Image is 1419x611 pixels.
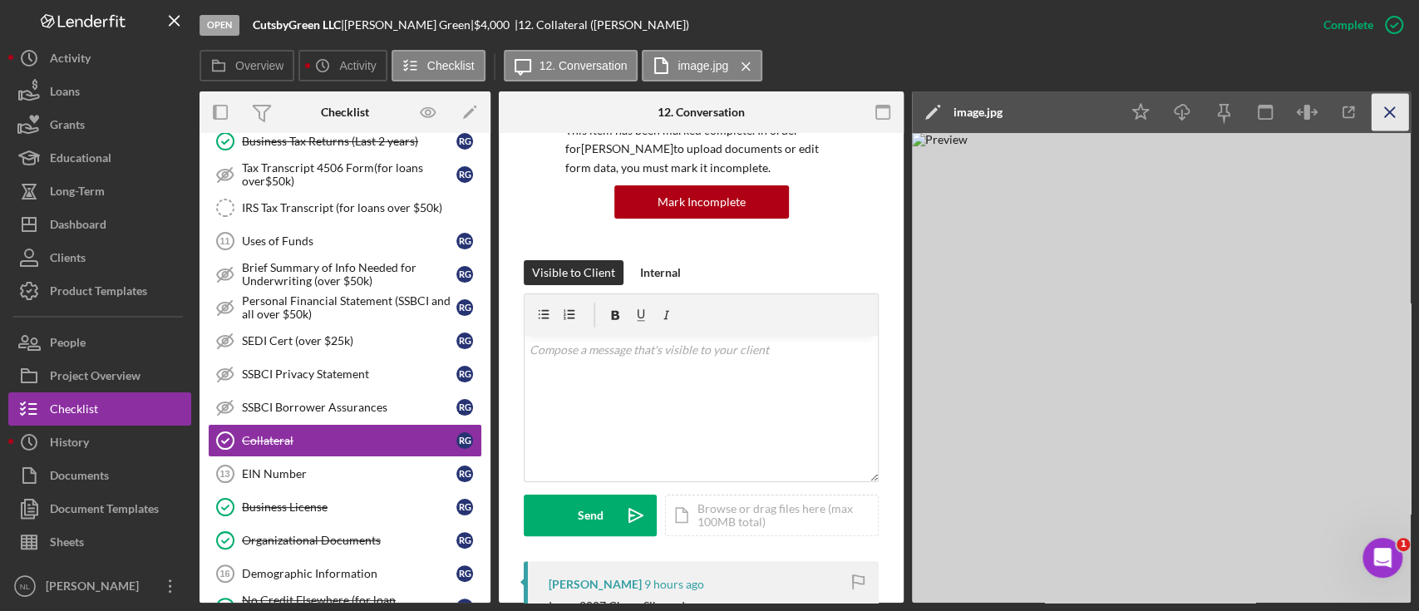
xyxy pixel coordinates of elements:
div: Send [578,495,604,536]
a: 13EIN NumberRG [208,457,482,490]
div: Visible to Client [532,260,615,285]
div: History [50,426,89,463]
button: Activity [298,50,387,81]
div: Long-Term [50,175,105,212]
button: image.jpg [642,50,762,81]
a: SSBCI Privacy StatementRG [208,357,482,391]
div: Mark Incomplete [658,185,746,219]
p: This item has been marked complete. In order for [PERSON_NAME] to upload documents or edit form d... [565,121,837,177]
div: 12. Conversation [658,106,745,119]
a: Project Overview [8,359,191,392]
iframe: Intercom live chat [1362,538,1402,578]
time: 2025-09-15 13:49 [644,578,704,591]
a: SEDI Cert (over $25k)RG [208,324,482,357]
button: Documents [8,459,191,492]
div: Clients [50,241,86,278]
a: Business LicenseRG [208,490,482,524]
button: Educational [8,141,191,175]
button: Visible to Client [524,260,623,285]
div: Grants [50,108,85,145]
div: R G [456,499,473,515]
label: 12. Conversation [540,59,628,72]
div: Collateral [242,434,456,447]
span: 1 [1397,538,1410,551]
a: Activity [8,42,191,75]
div: Product Templates [50,274,147,312]
button: Sheets [8,525,191,559]
a: Brief Summary of Info Needed for Underwriting (over $50k)RG [208,258,482,291]
a: Tax Transcript 4506 Form(for loans over$50k)RG [208,158,482,191]
div: Sheets [50,525,84,563]
div: [PERSON_NAME] [549,578,642,591]
button: History [8,426,191,459]
div: R G [456,466,473,482]
text: NL [20,582,31,591]
a: 16Demographic InformationRG [208,557,482,590]
a: 11Uses of FundsRG [208,224,482,258]
div: R G [456,299,473,316]
button: Overview [200,50,294,81]
div: Document Templates [50,492,159,530]
button: Clients [8,241,191,274]
button: NL[PERSON_NAME] [8,569,191,603]
a: SSBCI Borrower AssurancesRG [208,391,482,424]
div: Checklist [50,392,98,430]
div: SSBCI Borrower Assurances [242,401,456,414]
button: Mark Incomplete [614,185,789,219]
button: Send [524,495,657,536]
div: R G [456,366,473,382]
div: Business Tax Returns (Last 2 years) [242,135,456,148]
button: 12. Conversation [504,50,638,81]
a: Organizational DocumentsRG [208,524,482,557]
div: R G [456,233,473,249]
div: Activity [50,42,91,79]
div: Documents [50,459,109,496]
label: Activity [339,59,376,72]
button: Document Templates [8,492,191,525]
div: | 12. Collateral ([PERSON_NAME]) [515,18,689,32]
div: Complete [1323,8,1373,42]
tspan: 16 [219,569,229,579]
button: People [8,326,191,359]
button: Dashboard [8,208,191,241]
div: EIN Number [242,467,456,480]
tspan: 11 [219,236,229,246]
div: R G [456,432,473,449]
label: Checklist [427,59,475,72]
div: Uses of Funds [242,234,456,248]
div: Open [200,15,239,36]
div: [PERSON_NAME] [42,569,150,607]
img: Preview [912,133,1411,603]
button: Grants [8,108,191,141]
label: image.jpg [677,59,728,72]
div: SEDI Cert (over $25k) [242,334,456,347]
div: Checklist [321,106,369,119]
span: $4,000 [474,17,510,32]
button: Checklist [392,50,485,81]
button: Long-Term [8,175,191,208]
div: R G [456,266,473,283]
div: Demographic Information [242,567,456,580]
a: Business Tax Returns (Last 2 years)RG [208,125,482,158]
a: Personal Financial Statement (SSBCI and all over $50k)RG [208,291,482,324]
button: Complete [1307,8,1411,42]
button: Product Templates [8,274,191,308]
div: [PERSON_NAME] Green | [344,18,474,32]
a: IRS Tax Transcript (for loans over $50k) [208,191,482,224]
div: Personal Financial Statement (SSBCI and all over $50k) [242,294,456,321]
div: Loans [50,75,80,112]
div: People [50,326,86,363]
div: R G [456,565,473,582]
button: Loans [8,75,191,108]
